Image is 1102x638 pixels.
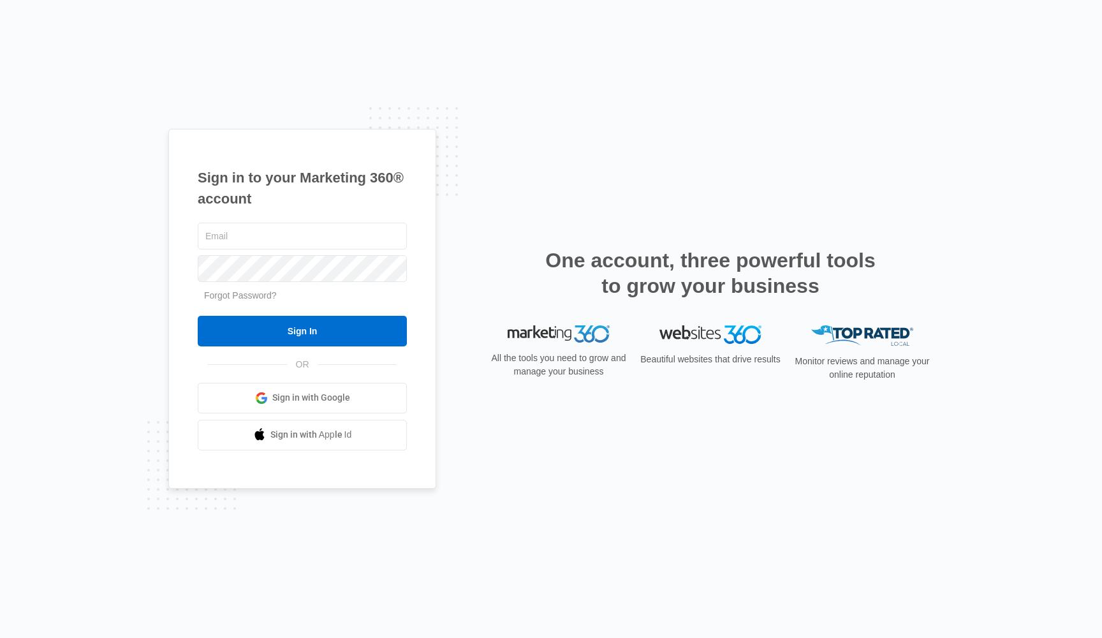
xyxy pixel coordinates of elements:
h2: One account, three powerful tools to grow your business [541,248,879,299]
h1: Sign in to your Marketing 360® account [198,167,407,209]
img: Websites 360 [659,325,761,344]
input: Email [198,223,407,249]
span: Sign in with Apple Id [270,428,352,441]
a: Sign in with Google [198,383,407,413]
p: All the tools you need to grow and manage your business [487,352,630,378]
input: Sign In [198,316,407,346]
p: Monitor reviews and manage your online reputation [791,355,934,382]
span: Sign in with Google [272,391,350,404]
img: Top Rated Local [811,325,913,346]
span: OR [287,358,318,371]
a: Sign in with Apple Id [198,420,407,450]
img: Marketing 360 [508,325,610,343]
p: Beautiful websites that drive results [639,353,782,366]
a: Forgot Password? [204,290,277,300]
